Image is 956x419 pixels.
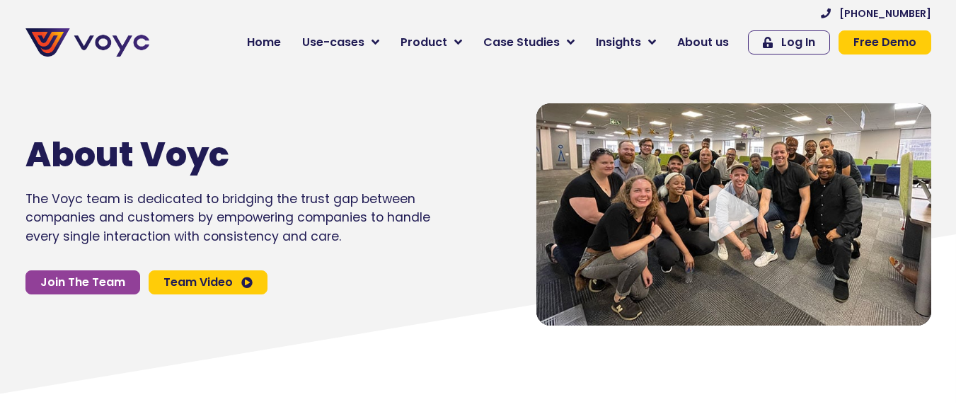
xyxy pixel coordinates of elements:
[292,28,390,57] a: Use-cases
[401,34,447,51] span: Product
[596,34,641,51] span: Insights
[483,34,560,51] span: Case Studies
[25,190,430,246] p: The Voyc team is dedicated to bridging the trust gap between companies and customers by empowerin...
[473,28,585,57] a: Case Studies
[677,34,729,51] span: About us
[839,8,931,18] span: [PHONE_NUMBER]
[853,37,916,48] span: Free Demo
[781,37,815,48] span: Log In
[149,270,267,294] a: Team Video
[748,30,830,54] a: Log In
[247,34,281,51] span: Home
[163,277,233,288] span: Team Video
[706,185,762,243] div: Video play button
[839,30,931,54] a: Free Demo
[25,270,140,294] a: Join The Team
[667,28,739,57] a: About us
[821,8,931,18] a: [PHONE_NUMBER]
[390,28,473,57] a: Product
[236,28,292,57] a: Home
[302,34,364,51] span: Use-cases
[40,277,125,288] span: Join The Team
[25,28,149,57] img: voyc-full-logo
[25,134,388,176] h1: About Voyc
[585,28,667,57] a: Insights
